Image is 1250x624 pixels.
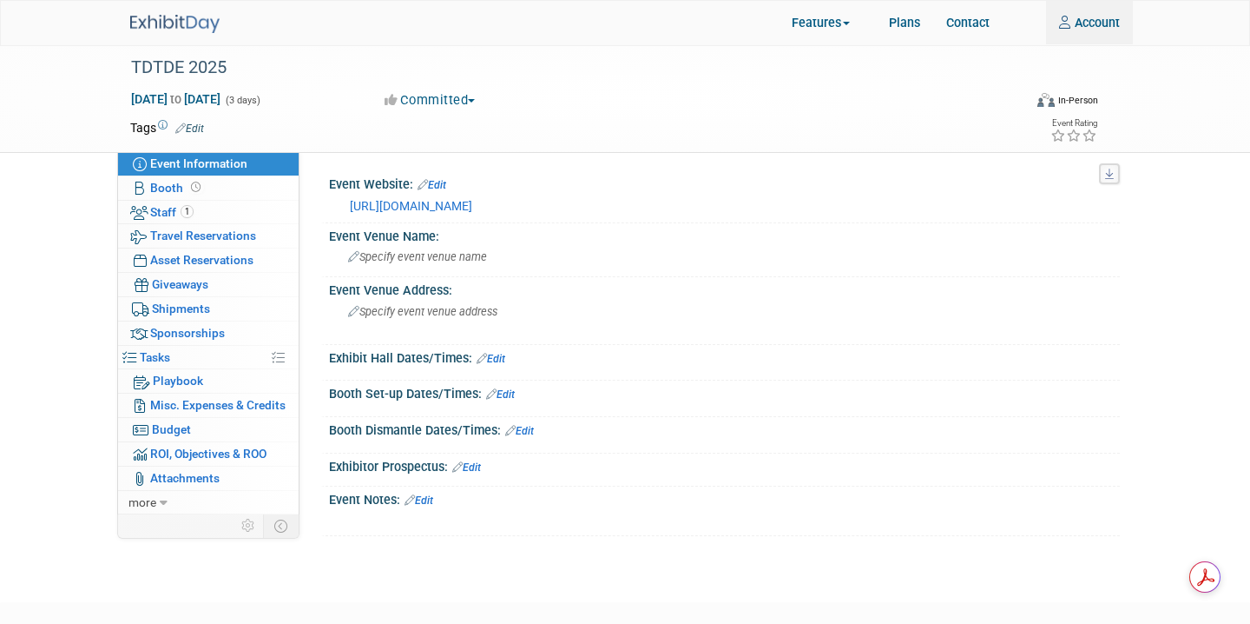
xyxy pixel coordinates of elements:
[130,119,204,136] td: Tags
[933,1,1003,44] a: Contact
[958,90,1098,116] div: Event Format
[152,302,210,315] span: Shipments
[118,249,299,272] a: Asset Reservations
[118,297,299,321] a: Shipments
[118,467,299,490] a: Attachments
[224,95,260,106] span: (3 days)
[876,1,933,44] a: Plans
[405,495,433,507] a: Edit
[150,447,266,461] span: ROI, Objectives & ROO
[175,123,204,135] a: Edit
[264,514,299,537] td: Toggle Event Tabs
[1057,94,1098,107] div: In-Person
[168,92,184,106] span: to
[378,91,482,110] button: Committed
[187,181,204,194] span: Booth not reserved yet
[234,514,264,537] td: Personalize Event Tab Strip
[150,156,247,170] span: Event Information
[329,223,1120,245] div: Event Venue Name:
[486,388,515,401] a: Edit
[130,15,220,33] img: ExhibitDay
[118,152,299,176] a: Event Information
[118,394,299,417] a: Misc. Expenses & Credits
[150,471,220,485] span: Attachments
[150,326,225,340] span: Sponsorships
[150,253,253,267] span: Asset Reservations
[118,322,299,345] a: Sponsorships
[329,454,1120,476] div: Exhibitor Prospectus:
[329,417,1120,440] div: Booth Dismantle Dates/Times:
[350,199,472,213] a: [URL][DOMAIN_NAME]
[329,487,1120,509] div: Event Notes:
[118,491,299,514] a: more
[118,176,299,200] a: Booth
[152,277,208,291] span: Giveaways
[329,381,1120,403] div: Booth Set-up Dates/Times:
[118,346,299,369] a: Tasks
[118,442,299,466] a: ROI, Objectives & ROO
[348,305,497,318] span: Specify event venue address
[118,369,299,393] a: Playbook
[418,179,446,191] a: Edit
[118,273,299,296] a: Giveaways
[1050,119,1097,128] div: Event Rating
[348,250,487,263] span: Specify event venue name
[329,277,1120,299] div: Event Venue Address:
[329,345,1120,368] div: Exhibit Hall Dates/Times:
[505,425,534,437] a: Edit
[150,205,194,219] span: Staff
[150,229,256,242] span: Travel Reservations
[1037,93,1055,107] img: Format-Inperson.png
[140,350,170,364] span: Tasks
[150,181,204,195] span: Booth
[118,224,299,248] a: Travel Reservations
[477,353,505,365] a: Edit
[452,461,481,474] a: Edit
[125,52,1016,83] div: TDTDE 2025
[128,495,156,509] span: more
[150,398,286,412] span: Misc. Expenses & Credits
[130,91,221,107] span: [DATE] [DATE]
[118,201,299,224] a: Staff1
[329,171,1120,194] div: Event Website:
[779,3,876,45] a: Features
[153,374,203,388] span: Playbook
[1046,1,1133,44] a: Account
[181,205,194,218] span: 1
[118,418,299,441] a: Budget
[152,422,191,436] span: Budget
